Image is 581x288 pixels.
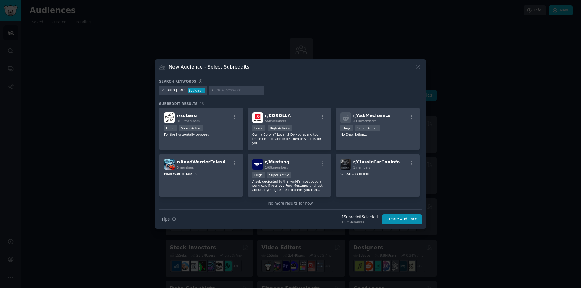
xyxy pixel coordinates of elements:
[353,160,400,164] span: r/ ClassicCarConInfo
[159,201,422,206] div: No more results for now
[159,79,196,83] h3: Search keywords
[177,160,226,164] span: r/ RoadWarriorTalesA
[340,172,415,176] p: ClassicCarConInfo
[341,220,378,224] div: 1.9M Members
[188,88,205,93] div: 28 / day
[252,125,266,131] div: Large
[169,64,249,70] h3: New Audience - Select Subreddits
[164,159,175,170] img: RoadWarriorTalesA
[340,132,415,137] p: No Description...
[294,209,334,213] span: Add to your keywords
[252,179,327,192] p: A sub dedicated to the world's most popular pony car. If you love Ford Mustangs and just about an...
[265,166,288,169] span: 189k members
[355,125,380,131] div: Super Active
[161,216,170,222] span: Tips
[252,112,263,123] img: COROLLA
[177,166,194,169] span: 3 members
[268,125,292,131] div: High Activity
[252,159,263,170] img: Mustang
[265,119,286,123] span: 56k members
[164,125,177,131] div: Huge
[340,159,351,170] img: ClassicCarConInfo
[265,113,291,118] span: r/ COROLLA
[265,160,289,164] span: r/ Mustang
[164,172,238,176] p: Road Warrior Tales A
[159,206,422,214] div: Need more communities?
[159,214,178,225] button: Tips
[353,113,390,118] span: r/ AskMechanics
[179,125,203,131] div: Super Active
[382,214,422,225] button: Create Audience
[340,125,353,131] div: Huge
[252,132,327,145] p: Own a Corolla? Love it? Do you spend too much time on and in it? Then this sub is for you.
[177,119,200,123] span: 311k members
[216,88,262,93] input: New Keyword
[341,215,378,220] div: 1 Subreddit Selected
[177,113,197,118] span: r/ subaru
[252,172,265,178] div: Huge
[167,88,186,93] div: auto parts
[164,112,175,123] img: subaru
[353,119,376,123] span: 347k members
[267,172,291,178] div: Super Active
[159,102,198,106] span: Subreddit Results
[200,102,204,105] span: 18
[164,132,238,137] p: For the horizontally opposed
[353,166,370,169] span: 1 members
